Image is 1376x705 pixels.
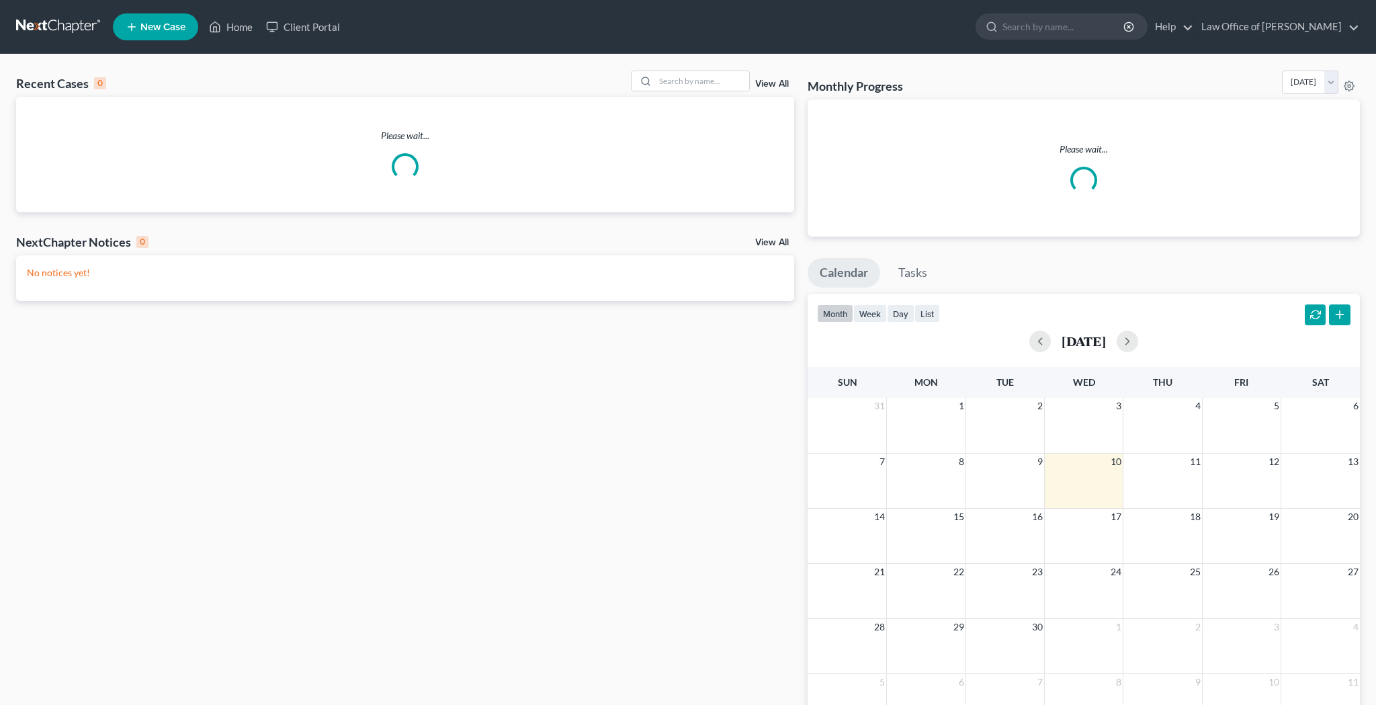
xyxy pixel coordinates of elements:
[873,619,886,635] span: 28
[878,674,886,690] span: 5
[817,304,853,323] button: month
[996,376,1014,388] span: Tue
[838,376,857,388] span: Sun
[202,15,259,39] a: Home
[1036,454,1044,470] span: 9
[1312,376,1329,388] span: Sat
[259,15,347,39] a: Client Portal
[914,304,940,323] button: list
[957,398,965,414] span: 1
[1062,334,1106,348] h2: [DATE]
[16,129,794,142] p: Please wait...
[808,258,880,288] a: Calendar
[655,71,749,91] input: Search by name...
[1346,509,1360,525] span: 20
[1115,398,1123,414] span: 3
[1148,15,1193,39] a: Help
[878,454,886,470] span: 7
[1267,454,1281,470] span: 12
[1352,619,1360,635] span: 4
[1273,619,1281,635] span: 3
[853,304,887,323] button: week
[1109,564,1123,580] span: 24
[957,454,965,470] span: 8
[1036,398,1044,414] span: 2
[1031,509,1044,525] span: 16
[1115,674,1123,690] span: 8
[16,234,148,250] div: NextChapter Notices
[808,78,903,94] h3: Monthly Progress
[94,77,106,89] div: 0
[1194,398,1202,414] span: 4
[873,509,886,525] span: 14
[1115,619,1123,635] span: 1
[1194,674,1202,690] span: 9
[957,674,965,690] span: 6
[1352,398,1360,414] span: 6
[1189,509,1202,525] span: 18
[1109,454,1123,470] span: 10
[755,238,789,247] a: View All
[1267,564,1281,580] span: 26
[1002,14,1125,39] input: Search by name...
[1189,564,1202,580] span: 25
[1031,619,1044,635] span: 30
[1273,398,1281,414] span: 5
[1346,564,1360,580] span: 27
[1189,454,1202,470] span: 11
[873,564,886,580] span: 21
[1153,376,1172,388] span: Thu
[1267,509,1281,525] span: 19
[1031,564,1044,580] span: 23
[1267,674,1281,690] span: 10
[1073,376,1095,388] span: Wed
[1346,674,1360,690] span: 11
[1234,376,1248,388] span: Fri
[27,266,783,280] p: No notices yet!
[1194,619,1202,635] span: 2
[818,142,1349,156] p: Please wait...
[952,509,965,525] span: 15
[1195,15,1359,39] a: Law Office of [PERSON_NAME]
[136,236,148,248] div: 0
[1109,509,1123,525] span: 17
[887,304,914,323] button: day
[952,564,965,580] span: 22
[140,22,185,32] span: New Case
[1036,674,1044,690] span: 7
[873,398,886,414] span: 31
[1346,454,1360,470] span: 13
[886,258,939,288] a: Tasks
[755,79,789,89] a: View All
[16,75,106,91] div: Recent Cases
[952,619,965,635] span: 29
[914,376,938,388] span: Mon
